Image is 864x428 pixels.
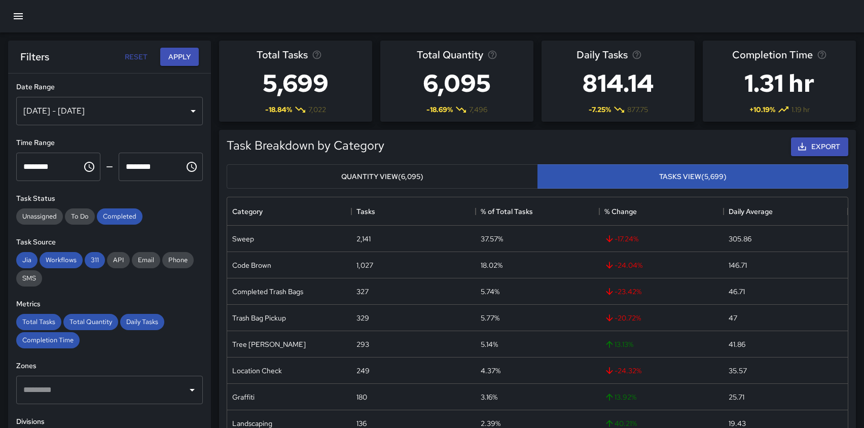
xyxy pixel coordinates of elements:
div: Graffiti [232,392,255,402]
span: -20.72 % [604,313,641,323]
div: SMS [16,270,42,287]
span: 311 [85,256,105,264]
div: 5.14% [481,339,498,349]
div: 5.77% [481,313,499,323]
span: -24.32 % [604,366,641,376]
span: -7.25 % [589,104,611,115]
span: Daily Tasks [577,47,628,63]
div: Tasks [356,197,375,226]
span: + 10.19 % [749,104,775,115]
div: % Change [604,197,637,226]
span: 13.13 % [604,339,633,349]
div: Workflows [40,252,83,268]
span: Email [132,256,160,264]
div: 180 [356,392,367,402]
div: Category [227,197,351,226]
div: 4.37% [481,366,500,376]
span: 7,022 [308,104,326,115]
h3: 814.14 [577,63,660,103]
div: 46.71 [729,287,745,297]
div: Completion Time [16,332,80,348]
span: Completion Time [732,47,813,63]
span: SMS [16,274,42,282]
div: 37.57% [481,234,503,244]
button: Tasks View(5,699) [537,164,849,189]
span: 13.92 % [604,392,636,402]
button: Export [791,137,848,156]
div: Tree Wells [232,339,306,349]
div: Category [232,197,263,226]
span: -18.84 % [265,104,292,115]
div: Daily Tasks [120,314,164,330]
span: -18.69 % [426,104,453,115]
h3: 1.31 hr [732,63,827,103]
div: % Change [599,197,724,226]
div: API [107,252,130,268]
div: Unassigned [16,208,63,225]
svg: Total task quantity in the selected period, compared to the previous period. [487,50,497,60]
button: Reset [120,48,152,66]
div: Location Check [232,366,282,376]
span: Total Tasks [257,47,308,63]
div: 305.86 [729,234,751,244]
button: Choose time, selected time is 12:00 AM [79,157,99,177]
div: Code Brown [232,260,271,270]
span: 7,496 [469,104,487,115]
span: Completion Time [16,336,80,344]
div: Trash Bag Pickup [232,313,286,323]
div: 18.02% [481,260,502,270]
h6: Task Source [16,237,203,248]
div: [DATE] - [DATE] [16,97,203,125]
div: 41.86 [729,339,745,349]
div: 293 [356,339,369,349]
div: 327 [356,287,369,297]
svg: Average time taken to complete tasks in the selected period, compared to the previous period. [817,50,827,60]
button: Quantity View(6,095) [227,164,538,189]
span: Total Quantity [417,47,483,63]
span: Phone [162,256,194,264]
span: -24.04 % [604,260,642,270]
div: 5.74% [481,287,499,297]
svg: Average number of tasks per day in the selected period, compared to the previous period. [632,50,642,60]
button: Open [185,383,199,397]
div: Daily Average [724,197,848,226]
h6: Task Status [16,193,203,204]
span: Unassigned [16,212,63,221]
h6: Time Range [16,137,203,149]
span: 877.75 [627,104,648,115]
div: 3.16% [481,392,497,402]
div: Phone [162,252,194,268]
div: Total Quantity [63,314,118,330]
span: 1.19 hr [791,104,810,115]
h3: 6,095 [417,63,497,103]
div: Daily Average [729,197,773,226]
span: -23.42 % [604,287,641,297]
div: 2,141 [356,234,371,244]
div: 47 [729,313,737,323]
div: Completed Trash Bags [232,287,303,297]
h6: Date Range [16,82,203,93]
div: 35.57 [729,366,747,376]
div: 1,027 [356,260,373,270]
div: Jia [16,252,38,268]
h3: 5,699 [257,63,335,103]
span: Daily Tasks [120,317,164,326]
span: Completed [97,212,142,221]
div: Completed [97,208,142,225]
div: 25.71 [729,392,744,402]
span: API [107,256,130,264]
svg: Total number of tasks in the selected period, compared to the previous period. [312,50,322,60]
div: Sweep [232,234,254,244]
div: Email [132,252,160,268]
h5: Task Breakdown by Category [227,137,384,154]
h6: Divisions [16,416,203,427]
span: Jia [16,256,38,264]
div: To Do [65,208,95,225]
div: 311 [85,252,105,268]
h6: Filters [20,49,49,65]
div: Total Tasks [16,314,61,330]
span: Workflows [40,256,83,264]
h6: Zones [16,361,203,372]
div: 329 [356,313,369,323]
div: % of Total Tasks [476,197,600,226]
